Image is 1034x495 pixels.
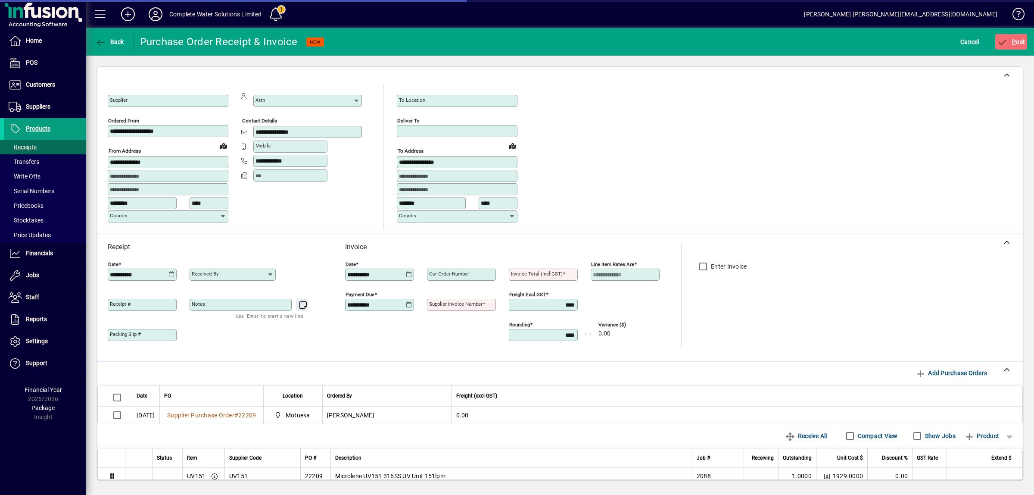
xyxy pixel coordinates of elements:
button: Profile [142,6,169,22]
span: Staff [26,294,39,301]
mat-label: Our order number [429,271,469,277]
mat-label: Notes [192,301,205,307]
td: UV151 [224,468,300,485]
span: Transfers [9,158,39,165]
mat-label: Country [399,213,416,219]
td: Microlene UV151 316SS UV Unit 151lpm [330,468,692,485]
span: Settings [26,338,48,345]
button: Cancel [958,34,981,50]
span: Variance ($) [598,322,650,328]
a: Reports [4,309,86,330]
td: 0.00 [867,468,912,485]
span: Products [26,125,50,132]
div: PO [164,391,259,401]
span: Stocktakes [9,217,44,224]
span: Location [283,391,303,401]
a: Customers [4,74,86,96]
span: Cancel [960,35,979,49]
mat-label: Payment due [346,291,374,298]
span: Back [95,38,124,45]
button: Receive All [782,428,830,444]
span: Supplier Purchase Order [167,412,234,419]
span: 22209 [238,412,256,419]
mat-label: Received by [192,271,218,277]
span: Financial Year [25,386,62,393]
mat-label: To location [399,97,425,103]
button: Back [93,34,126,50]
a: Knowledge Base [1006,2,1023,30]
span: Date [137,391,147,401]
span: 1929.0000 [833,472,863,480]
mat-label: Ordered from [108,118,139,124]
span: GST Rate [917,453,938,463]
div: Date [137,391,155,401]
span: PO # [305,453,316,463]
a: Transfers [4,154,86,169]
span: NEW [310,39,321,45]
a: Stocktakes [4,213,86,228]
span: ost [997,38,1025,45]
a: Supplier Purchase Order#22209 [164,410,259,420]
mat-label: Line item rates are [591,261,634,267]
span: Home [26,37,42,44]
span: Motueka [286,411,310,420]
button: Post [995,34,1028,50]
span: Financials [26,250,53,257]
span: 0.00 [598,330,610,337]
span: Freight (excl GST) [456,391,497,401]
span: Receiving [752,453,774,463]
span: Supplier Code [229,453,262,463]
span: Support [26,360,47,367]
span: Job # [697,453,710,463]
span: Receive All [785,429,827,443]
label: Compact View [856,432,898,440]
app-page-header-button: Back [86,34,134,50]
div: Ordered By [327,391,447,401]
span: Discount % [882,453,908,463]
mat-label: Rounding [509,322,530,328]
span: Price Updates [9,232,51,238]
mat-label: Supplier invoice number [429,301,483,307]
span: Item [187,453,197,463]
mat-label: Freight excl GST [509,291,546,298]
td: [DATE] [132,407,159,424]
mat-label: Mobile [255,143,271,149]
mat-label: Date [346,261,356,267]
td: 0.00 [452,407,1023,424]
span: Reports [26,316,47,323]
a: POS [4,52,86,74]
a: Suppliers [4,96,86,118]
button: Change Price Levels [821,470,833,482]
span: Motueka [272,410,313,420]
div: [PERSON_NAME] [PERSON_NAME][EMAIL_ADDRESS][DOMAIN_NAME] [804,7,997,21]
a: Support [4,353,86,374]
mat-hint: Use 'Enter' to start a new line [236,311,303,321]
td: 22209 [300,468,330,485]
span: POS [26,59,37,66]
span: Description [335,453,361,463]
mat-label: Country [110,213,127,219]
label: Show Jobs [923,432,956,440]
td: [PERSON_NAME] [322,407,452,424]
div: Complete Water Solutions Limited [169,7,262,21]
mat-label: Packing Slip # [110,331,141,337]
span: Customers [26,81,55,88]
a: Write Offs [4,169,86,184]
span: Ordered By [327,391,352,401]
span: Product [964,429,999,443]
mat-label: Supplier [110,97,128,103]
a: Financials [4,243,86,264]
a: Serial Numbers [4,184,86,198]
span: # [234,412,238,419]
a: View on map [217,139,230,153]
span: Unit Cost $ [837,453,863,463]
label: Enter Invoice [709,262,747,271]
a: Pricebooks [4,198,86,213]
a: Settings [4,331,86,352]
span: Outstanding [783,453,812,463]
button: Product [960,428,1003,444]
button: Add [114,6,142,22]
a: Staff [4,287,86,308]
span: P [1012,38,1016,45]
td: 1.0000 [778,468,816,485]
